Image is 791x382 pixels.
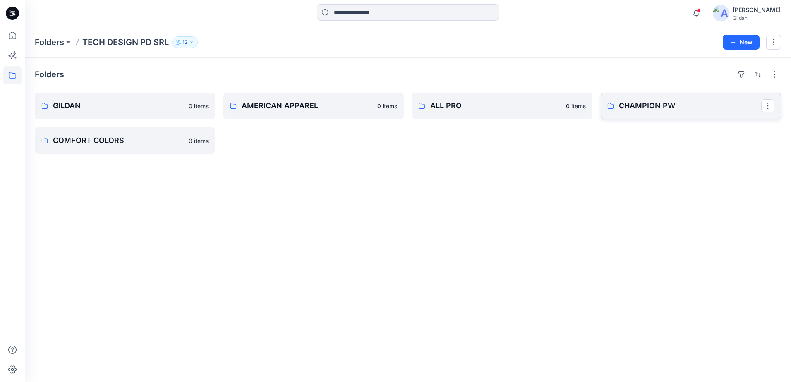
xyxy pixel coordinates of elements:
[35,127,215,154] a: COMFORT COLORS0 items
[713,5,729,21] img: avatar
[430,100,561,112] p: ALL PRO
[723,35,760,50] button: New
[35,36,64,48] a: Folders
[82,36,169,48] p: TECH DESIGN PD SRL
[182,38,187,47] p: 12
[601,93,781,119] a: CHAMPION PW
[412,93,592,119] a: ALL PRO0 items
[53,100,184,112] p: GILDAN
[733,5,781,15] div: [PERSON_NAME]
[189,102,209,110] p: 0 items
[566,102,586,110] p: 0 items
[172,36,198,48] button: 12
[733,15,781,21] div: Gildan
[619,100,761,112] p: CHAMPION PW
[53,135,184,146] p: COMFORT COLORS
[35,93,215,119] a: GILDAN0 items
[377,102,397,110] p: 0 items
[242,100,372,112] p: AMERICAN APPAREL
[223,93,404,119] a: AMERICAN APPAREL0 items
[189,136,209,145] p: 0 items
[35,69,64,79] h4: Folders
